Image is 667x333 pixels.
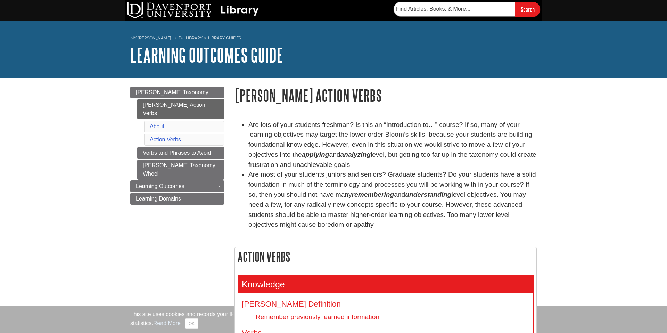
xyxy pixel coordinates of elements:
[515,2,540,17] input: Search
[127,2,259,18] img: DU Library
[302,151,329,158] strong: applying
[340,151,371,158] strong: analyzing
[405,191,451,198] em: understanding
[130,193,224,205] a: Learning Domains
[136,89,208,95] span: [PERSON_NAME] Taxonomy
[137,99,224,119] a: [PERSON_NAME] Action Verbs
[130,310,537,329] div: This site uses cookies and records your IP address for usage statistics. Additionally, we use Goo...
[248,170,537,230] li: Are most of your students juniors and seniors? Graduate students? Do your students have a solid f...
[130,44,283,66] a: Learning Outcomes Guide
[179,35,203,40] a: DU Library
[248,120,537,170] li: Are lots of your students freshman? Is this an “Introduction to…” course? If so, many of your lea...
[242,300,529,309] h4: [PERSON_NAME] Definition
[150,137,181,143] a: Action Verbs
[394,2,515,16] input: Find Articles, Books, & More...
[208,35,241,40] a: Library Guides
[153,320,181,326] a: Read More
[256,312,529,322] dd: Remember previously learned information
[130,87,224,98] a: [PERSON_NAME] Taxonomy
[235,247,536,266] h2: Action Verbs
[352,191,394,198] em: remembering
[238,276,533,293] h3: Knowledge
[185,318,198,329] button: Close
[130,35,171,41] a: My [PERSON_NAME]
[137,147,224,159] a: Verbs and Phrases to Avoid
[130,87,224,205] div: Guide Page Menu
[136,183,184,189] span: Learning Outcomes
[234,87,537,104] h1: [PERSON_NAME] Action Verbs
[394,2,540,17] form: Searches DU Library's articles, books, and more
[130,180,224,192] a: Learning Outcomes
[150,123,164,129] a: About
[136,196,181,202] span: Learning Domains
[137,160,224,180] a: [PERSON_NAME] Taxonomy Wheel
[130,33,537,44] nav: breadcrumb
